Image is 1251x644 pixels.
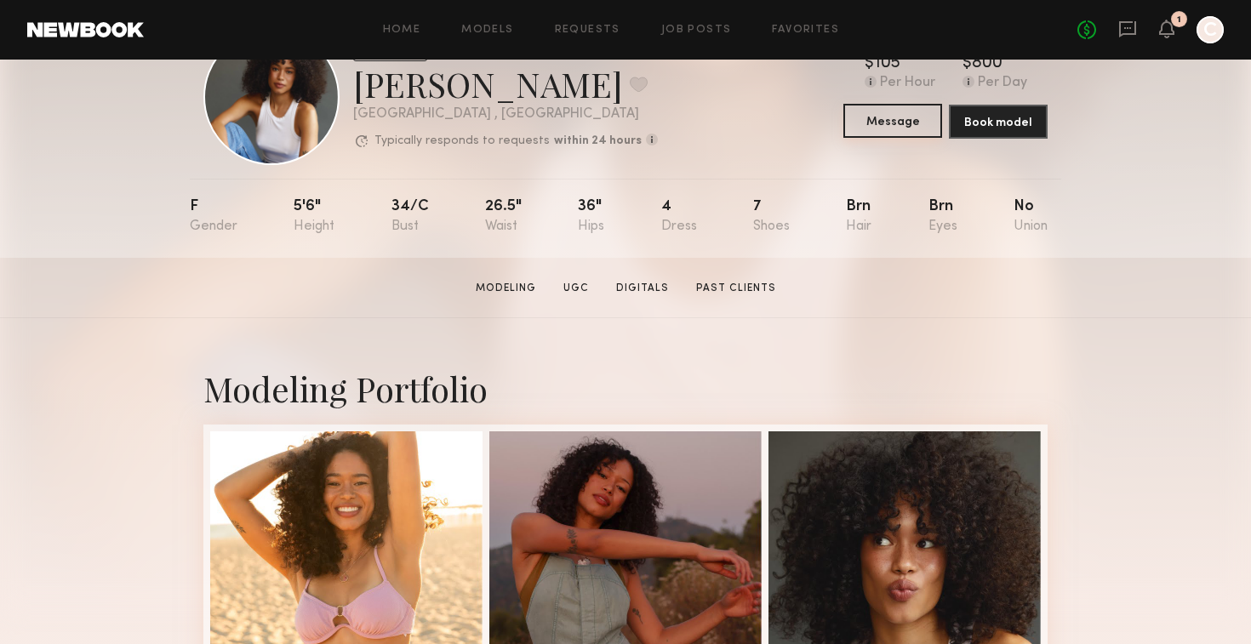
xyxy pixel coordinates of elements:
div: No [1014,199,1048,234]
div: 34/c [391,199,429,234]
div: 26.5" [485,199,522,234]
div: F [190,199,237,234]
a: Past Clients [689,281,783,296]
a: C [1197,16,1224,43]
div: 36" [578,199,604,234]
div: Modeling Portfolio [203,366,1048,411]
div: [PERSON_NAME] [353,61,658,106]
div: Brn [846,199,871,234]
div: [GEOGRAPHIC_DATA] , [GEOGRAPHIC_DATA] [353,107,658,122]
a: Modeling [469,281,543,296]
div: 4 [661,199,697,234]
div: 800 [972,55,1003,72]
button: Book model [949,105,1048,139]
div: 1 [1177,15,1181,25]
div: 7 [753,199,790,234]
a: Favorites [772,25,839,36]
div: $ [865,55,874,72]
div: Brn [928,199,957,234]
div: 5'6" [294,199,334,234]
a: Digitals [609,281,676,296]
a: Home [383,25,421,36]
p: Typically responds to requests [374,135,550,147]
button: Message [843,104,942,138]
div: 105 [874,55,900,72]
div: $ [963,55,972,72]
b: within 24 hours [554,135,642,147]
a: Requests [555,25,620,36]
a: Job Posts [661,25,732,36]
div: Per Day [978,76,1027,91]
a: UGC [557,281,596,296]
div: Per Hour [880,76,935,91]
a: Models [461,25,513,36]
